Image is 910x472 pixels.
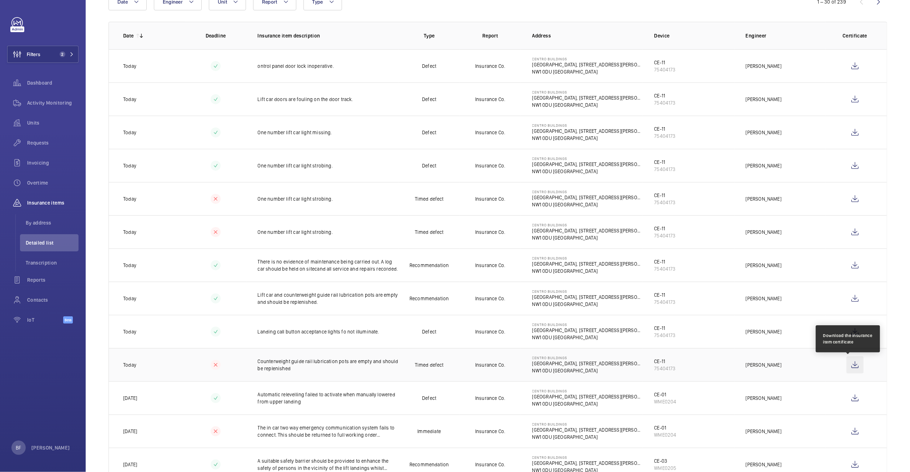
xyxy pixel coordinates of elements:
[532,234,643,241] p: NW1 0DU [GEOGRAPHIC_DATA]
[422,96,436,103] p: Defect
[532,301,643,308] p: NW1 0DU [GEOGRAPHIC_DATA]
[475,328,505,335] p: Insurance Co.
[475,361,505,368] p: Insurance Co.
[409,262,449,269] p: Recommendation
[823,332,873,345] div: Download the insurance item certificate
[258,424,399,438] p: The in car two way emergency communication system fails to connect. This should be returned to fu...
[746,195,781,202] p: [PERSON_NAME]
[654,265,675,272] div: 75404173
[258,358,399,372] p: Counterweight guide rail lubrication pots are empty and should be replenished
[475,262,505,269] p: Insurance Co.
[123,262,136,269] p: Today
[475,195,505,202] p: Insurance Co.
[746,229,781,236] p: [PERSON_NAME]
[532,289,643,293] p: Centro Buildings
[27,199,79,206] span: Insurance items
[532,322,643,327] p: Centro Buildings
[654,365,675,372] div: 75404173
[7,46,79,63] button: Filters2
[654,431,676,438] div: WME0204
[654,192,675,199] div: CE-11
[123,328,136,335] p: Today
[532,223,643,227] p: Centro Buildings
[123,129,136,136] p: Today
[654,32,734,39] p: Device
[746,262,781,269] p: [PERSON_NAME]
[532,356,643,360] p: Centro Buildings
[422,328,436,335] p: Defect
[532,156,643,161] p: Centro Buildings
[532,393,643,400] p: [GEOGRAPHIC_DATA], [STREET_ADDRESS][PERSON_NAME]
[404,32,455,39] p: Type
[654,132,675,140] div: 75404173
[654,92,675,99] div: CE-11
[26,259,79,266] span: Transcription
[475,162,505,169] p: Insurance Co.
[532,293,643,301] p: [GEOGRAPHIC_DATA], [STREET_ADDRESS][PERSON_NAME]
[532,61,643,68] p: [GEOGRAPHIC_DATA], [STREET_ADDRESS][PERSON_NAME]
[26,219,79,226] span: By address
[422,162,436,169] p: Defect
[532,161,643,168] p: [GEOGRAPHIC_DATA], [STREET_ADDRESS][PERSON_NAME]
[532,123,643,127] p: Centro Buildings
[837,32,873,39] p: Certificate
[422,129,436,136] p: Defect
[123,395,137,402] p: [DATE]
[532,389,643,393] p: Centro Buildings
[123,461,137,468] p: [DATE]
[27,276,79,283] span: Reports
[123,62,136,70] p: Today
[654,258,675,265] div: CE-11
[27,296,79,303] span: Contacts
[258,291,399,306] p: Lift car and counterweight guide rail lubrication pots are empty and should be replenished.
[532,367,643,374] p: NW1 0DU [GEOGRAPHIC_DATA]
[258,96,399,103] p: Lift car doors are fouling on the door track.
[532,455,643,460] p: Centro Buildings
[532,68,643,75] p: NW1 0DU [GEOGRAPHIC_DATA]
[27,159,79,166] span: Invoicing
[746,129,781,136] p: [PERSON_NAME]
[258,62,399,70] p: ontrol panel door lock inoperative.
[258,229,399,236] p: One number lift car light strobing.
[258,162,399,169] p: One number lift car light strobing.
[746,461,781,468] p: [PERSON_NAME]
[654,225,675,232] div: CE-11
[532,90,643,94] p: Centro Buildings
[654,166,675,173] div: 75404173
[409,461,449,468] p: Recommendation
[532,194,643,201] p: [GEOGRAPHIC_DATA], [STREET_ADDRESS][PERSON_NAME]
[60,51,65,57] span: 2
[654,159,675,166] div: CE-11
[475,295,505,302] p: Insurance Co.
[746,361,781,368] p: [PERSON_NAME]
[123,96,136,103] p: Today
[654,358,675,365] div: CE-11
[409,295,449,302] p: Recommendation
[654,465,676,472] div: WME0205
[258,195,399,202] p: One number lift car light strobing.
[654,66,675,73] div: 75404173
[475,62,505,70] p: Insurance Co.
[422,395,436,402] p: Defect
[417,428,441,435] p: Immediate
[31,444,70,451] p: [PERSON_NAME]
[123,32,134,39] p: Date
[532,94,643,101] p: [GEOGRAPHIC_DATA], [STREET_ADDRESS][PERSON_NAME]
[532,135,643,142] p: NW1 0DU [GEOGRAPHIC_DATA]
[532,201,643,208] p: NW1 0DU [GEOGRAPHIC_DATA]
[532,400,643,407] p: NW1 0DU [GEOGRAPHIC_DATA]
[532,57,643,61] p: Centro Buildings
[532,168,643,175] p: NW1 0DU [GEOGRAPHIC_DATA]
[654,457,676,465] div: CE-03
[415,195,444,202] p: Timed defect
[746,328,781,335] p: [PERSON_NAME]
[475,461,505,468] p: Insurance Co.
[654,332,675,339] div: 75404173
[532,426,643,433] p: [GEOGRAPHIC_DATA], [STREET_ADDRESS][PERSON_NAME]
[746,96,781,103] p: [PERSON_NAME]
[654,298,675,306] div: 75404173
[27,179,79,186] span: Overtime
[27,316,63,323] span: IoT
[532,334,643,341] p: NW1 0DU [GEOGRAPHIC_DATA]
[123,361,136,368] p: Today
